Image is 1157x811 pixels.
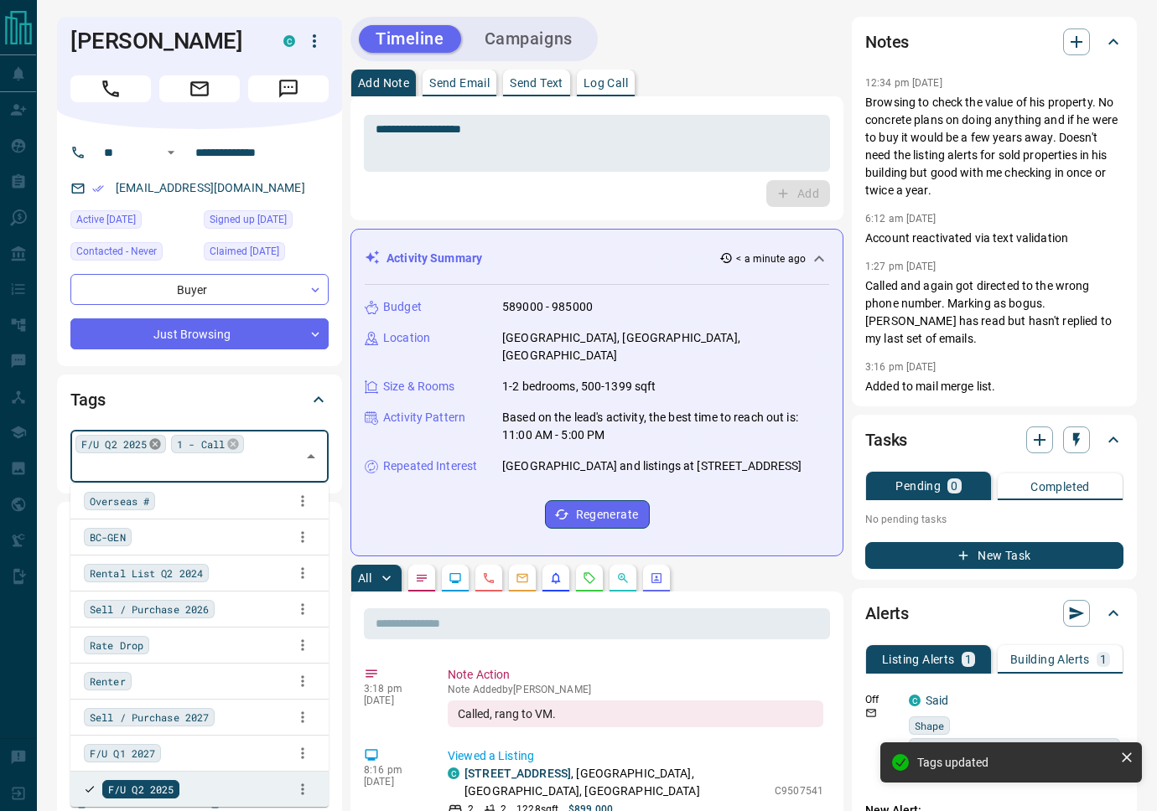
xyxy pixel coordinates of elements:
p: 1 [1100,653,1107,665]
span: Signed up [DATE] [210,211,287,228]
p: Size & Rooms [383,378,455,395]
div: condos.ca [448,767,459,779]
p: 1-2 bedrooms, 500-1399 sqft [502,378,656,395]
p: [DATE] [364,695,423,706]
span: Call [70,75,151,102]
svg: Agent Actions [650,571,663,585]
h2: Alerts [865,600,909,627]
span: Active [DATE] [76,211,136,228]
svg: Opportunities [616,571,630,585]
p: 12:34 pm [DATE] [865,77,942,89]
p: Building Alerts [1010,653,1090,665]
span: Claimed [DATE] [210,243,279,260]
a: [STREET_ADDRESS] [464,767,571,780]
svg: Emails [516,571,529,585]
div: Buyer [70,274,329,305]
p: Repeated Interest [383,457,477,475]
p: All [358,572,371,584]
span: Rate Drop [90,637,143,653]
div: Called, rang to VM. [448,700,823,727]
span: 1 - Call [177,436,225,452]
svg: Listing Alerts [549,571,563,585]
p: 6:12 am [DATE] [865,213,936,225]
p: Send Email [429,77,490,89]
div: condos.ca [283,35,295,47]
span: F/U Q2 2025 [81,436,147,452]
p: 3:18 pm [364,683,423,695]
span: Overseas # [90,493,149,509]
span: Message [248,75,329,102]
p: Called and again got directed to the wrong phone number. Marking as bogus. [PERSON_NAME] has read... [865,277,1123,348]
div: Alerts [865,593,1123,633]
div: Tags [70,380,329,420]
p: Off [865,692,899,707]
span: Sell / Purchase 2026 [90,601,209,617]
span: Rental List Q2 2024 [90,565,203,581]
h2: Tags [70,386,105,413]
svg: Requests [583,571,596,585]
p: Note Added by [PERSON_NAME] [448,684,823,695]
p: Viewed a Listing [448,747,823,765]
div: Sun Aug 10 2025 [70,210,195,234]
div: condos.ca [909,695,921,706]
p: Add Note [358,77,409,89]
h2: Tasks [865,426,907,453]
div: Tasks [865,420,1123,460]
svg: Calls [482,571,495,585]
p: 1 [965,653,972,665]
p: Pending [895,480,941,492]
span: BC-GEN [90,529,126,545]
div: Just Browsing [70,318,329,349]
p: < a minute ago [736,251,806,266]
span: F/U Q2 2025 [108,781,174,798]
div: Tags updated [917,756,1113,769]
div: 1 - Call [171,435,244,453]
p: , [GEOGRAPHIC_DATA], [GEOGRAPHIC_DATA], [GEOGRAPHIC_DATA] [464,765,766,800]
div: Activity Summary< a minute ago [365,243,829,274]
button: Open [161,142,181,163]
p: Location [383,329,430,347]
p: Send Text [510,77,563,89]
p: [GEOGRAPHIC_DATA], [GEOGRAPHIC_DATA], [GEOGRAPHIC_DATA] [502,329,829,364]
svg: Email [865,707,877,719]
div: F/U Q2 2025 [75,435,166,453]
p: Completed [1030,481,1090,493]
p: No pending tasks [865,507,1123,532]
p: Note Action [448,666,823,684]
p: 589000 - 985000 [502,298,593,316]
button: New Task [865,542,1123,569]
span: Email [159,75,240,102]
button: Regenerate [545,500,650,529]
p: Account reactivated via text validation [865,230,1123,247]
p: 0 [951,480,957,492]
span: Sell / Purchase 2027 [90,709,209,726]
p: Activity Summary [387,250,482,267]
p: Based on the lead's activity, the best time to reach out is: 11:00 AM - 5:00 PM [502,409,829,444]
button: Close [299,445,323,468]
h1: [PERSON_NAME] [70,28,258,54]
div: Sat Feb 25 2017 [204,210,329,234]
p: Log Call [584,77,628,89]
p: Browsing to check the value of his property. No concrete plans on doing anything and if he were t... [865,94,1123,199]
h2: Notes [865,28,909,55]
button: Timeline [359,25,461,53]
button: Campaigns [468,25,589,53]
div: Wed Feb 14 2024 [204,242,329,266]
p: Budget [383,298,422,316]
span: F/U Q1 2027 [90,745,155,762]
p: 1:27 pm [DATE] [865,261,936,272]
p: 3:16 pm [DATE] [865,361,936,373]
span: Shape [915,717,944,734]
a: Said [926,694,949,707]
a: [EMAIL_ADDRESS][DOMAIN_NAME] [116,181,305,194]
svg: Lead Browsing Activity [449,571,462,585]
div: Notes [865,22,1123,62]
p: Activity Pattern [383,409,465,426]
span: Renter [90,673,126,690]
span: Contacted - Never [76,243,157,260]
p: [DATE] [364,776,423,788]
p: Listing Alerts [882,653,955,665]
p: 8:16 pm [364,764,423,776]
p: Added to mail merge list. [865,378,1123,395]
svg: Notes [415,571,428,585]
